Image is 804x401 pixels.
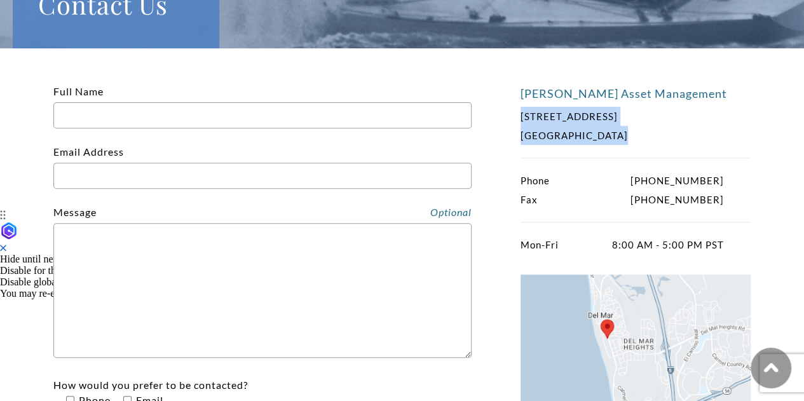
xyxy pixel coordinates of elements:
[521,235,724,254] p: 8:00 AM - 5:00 PM PST
[53,206,97,218] label: Message
[53,102,472,128] input: Full Name
[521,190,724,209] p: [PHONE_NUMBER]
[521,107,724,145] p: [STREET_ADDRESS] [GEOGRAPHIC_DATA]
[521,171,550,190] span: Phone
[521,86,751,100] h4: [PERSON_NAME] Asset Management
[521,171,724,190] p: [PHONE_NUMBER]
[53,85,472,121] label: Full Name
[53,146,472,182] label: Email Address
[521,190,538,209] span: Fax
[53,163,472,189] input: Email Address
